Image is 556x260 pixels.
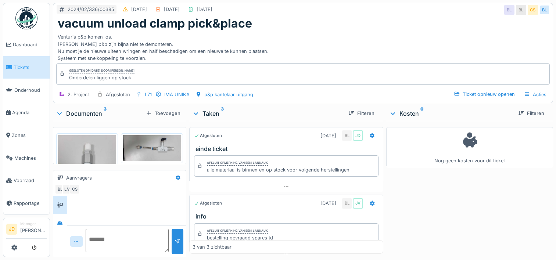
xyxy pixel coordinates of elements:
[69,74,134,81] div: Onderdelen liggen op stock
[197,6,212,13] div: [DATE]
[193,244,232,251] div: 3 van 3 zichtbaar
[3,192,50,215] a: Rapportage
[12,132,47,139] span: Zones
[196,213,380,220] h3: info
[14,87,47,94] span: Onderhoud
[3,124,50,147] a: Zones
[56,109,143,118] div: Documenten
[6,224,17,235] li: JD
[389,109,512,118] div: Kosten
[451,89,518,99] div: Ticket opnieuw openen
[62,184,72,194] div: LM
[3,33,50,56] a: Dashboard
[20,221,47,227] div: Manager
[196,145,380,152] h3: einde ticket
[121,163,183,170] div: 20240223_140648.jpg
[342,130,352,141] div: BL
[3,79,50,101] a: Onderhoud
[539,5,550,15] div: BL
[420,109,424,118] sup: 0
[320,200,336,207] div: [DATE]
[192,109,342,118] div: Taken
[14,177,47,184] span: Voorraad
[123,135,181,161] img: cizanpk1hqorgr29spjevym9ltc2
[104,109,107,118] sup: 3
[12,109,47,116] span: Agenda
[353,130,363,141] div: JD
[69,184,80,194] div: CS
[3,101,50,124] a: Agenda
[3,147,50,169] a: Machines
[145,91,152,98] div: L71
[504,5,514,15] div: BL
[164,91,190,98] div: IMA UNIKA
[521,89,550,100] div: Acties
[528,5,538,15] div: CS
[55,184,65,194] div: BL
[66,174,92,181] div: Aanvragers
[68,91,89,98] div: 2. Project
[14,200,47,207] span: Rapportage
[68,6,114,13] div: 2024/02/336/00385
[164,6,180,13] div: [DATE]
[207,234,273,241] div: bestelling gevraagd spares td
[6,221,47,239] a: JD Manager[PERSON_NAME]
[342,198,352,209] div: BL
[131,6,147,13] div: [DATE]
[353,198,363,209] div: JV
[207,228,268,234] div: Afsluit opmerking van Beni Lannaux
[345,108,377,118] div: Filteren
[14,64,47,71] span: Tickets
[221,109,224,118] sup: 3
[207,160,268,166] div: Afsluit opmerking van Beni Lannaux
[194,200,222,206] div: Afgesloten
[15,7,37,29] img: Badge_color-CXgf-gQk.svg
[207,166,349,173] div: alle materiaal is binnen en op stock voor volgende herstellingen
[58,17,252,30] h1: vacuum unload clamp pick&place
[515,108,547,118] div: Filteren
[516,5,526,15] div: BL
[13,41,47,48] span: Dashboard
[320,132,336,139] div: [DATE]
[14,155,47,162] span: Machines
[58,30,548,62] div: Venturis p&p komen los. [PERSON_NAME] p&p zijn bijna niet te demonteren. Nu moet je de nieuwe uit...
[204,91,253,98] div: p&p kantelaar uitgang
[3,169,50,192] a: Voorraad
[391,130,548,165] div: Nog geen kosten voor dit ticket
[143,108,183,118] div: Toevoegen
[69,68,134,73] div: Gesloten op [DATE] door [PERSON_NAME]
[20,221,47,237] li: [PERSON_NAME]
[194,133,222,139] div: Afgesloten
[3,56,50,79] a: Tickets
[106,91,130,98] div: Afgesloten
